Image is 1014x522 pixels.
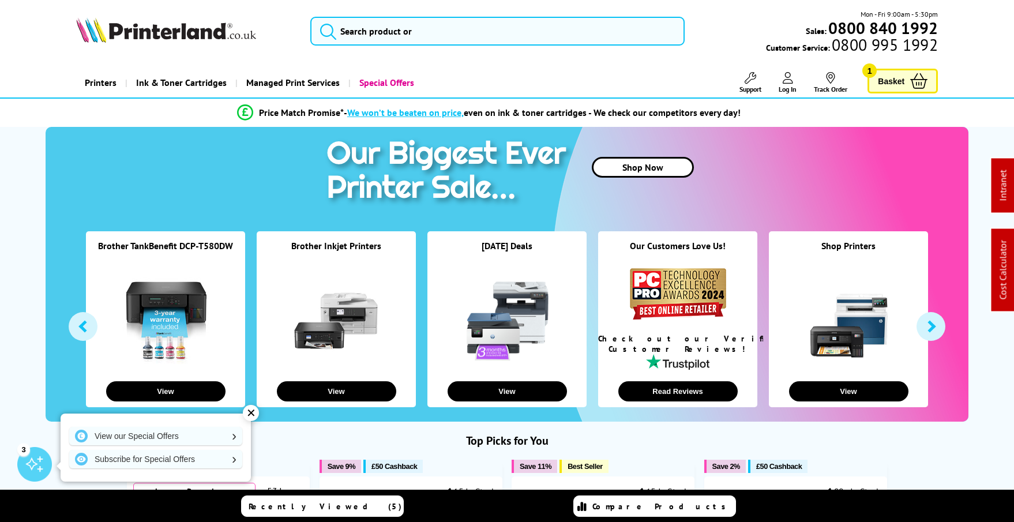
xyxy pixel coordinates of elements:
a: Cost Calculator [997,241,1009,300]
button: View [277,381,396,401]
span: Recently Viewed (5) [249,501,402,512]
button: View [448,381,567,401]
div: Shop Printers [769,240,928,266]
button: £50 Cashback [748,460,808,473]
button: Save 11% [512,460,557,473]
a: 0800 840 1992 [827,22,938,33]
a: Compare Products [573,495,736,517]
div: Low Running Costs [133,483,256,510]
div: 15 In Stock [442,486,496,497]
a: View our Special Offers [69,427,242,445]
span: Best Seller [568,462,603,471]
a: Printerland Logo [76,17,296,45]
span: We won’t be beaten on price, [347,107,464,118]
a: Brother Inkjet Printers [291,240,381,251]
button: Save 2% [704,460,746,473]
div: [DATE] Deals [427,240,587,266]
button: View [106,381,226,401]
li: modal_Promise [51,103,926,123]
a: Shop Now [592,157,694,178]
span: Support [739,85,761,93]
div: ✕ [243,405,259,421]
a: Track Order [814,72,847,93]
span: 0800 995 1992 [830,39,938,50]
span: Mon - Fri 9:00am - 5:30pm [861,9,938,20]
a: Intranet [997,170,1009,201]
span: Save 2% [712,462,740,471]
span: Ink & Toner Cartridges [136,68,227,97]
a: Ink & Toner Cartridges [125,68,235,97]
span: Customer Service: [766,39,938,53]
button: Read Reviews [618,381,738,401]
a: Special Offers [348,68,423,97]
button: Best Seller [559,460,609,473]
span: £50 Cashback [371,462,417,471]
a: Printers [76,68,125,97]
b: 0800 840 1992 [828,17,938,39]
div: 15 In Stock [634,486,688,497]
a: Brother TankBenefit DCP-T580DW [98,240,233,251]
div: Our Customers Love Us! [598,240,757,266]
a: Support [739,72,761,93]
a: Recently Viewed (5) [241,495,404,517]
div: Check out our Verified Customer Reviews! [598,333,757,354]
div: 53 In Stock [256,485,304,508]
img: printer sale [321,127,578,217]
span: Compare Products [592,501,732,512]
div: - even on ink & toner cartridges - We check our competitors every day! [344,107,741,118]
button: £50 Cashback [363,460,423,473]
span: 1 [862,63,877,78]
button: Save 9% [320,460,361,473]
input: Search product or [310,17,685,46]
span: Log In [779,85,797,93]
div: 99+ In Stock [822,486,881,497]
a: Managed Print Services [235,68,348,97]
span: Basket [878,73,904,89]
a: Log In [779,72,797,93]
div: 3 [17,443,30,456]
span: Save 9% [328,462,355,471]
span: £50 Cashback [756,462,802,471]
span: Price Match Promise* [259,107,344,118]
span: Sales: [806,25,827,36]
a: Basket 1 [867,69,938,93]
img: Printerland Logo [76,17,256,43]
a: Subscribe for Special Offers [69,450,242,468]
button: View [789,381,908,401]
span: Save 11% [520,462,551,471]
